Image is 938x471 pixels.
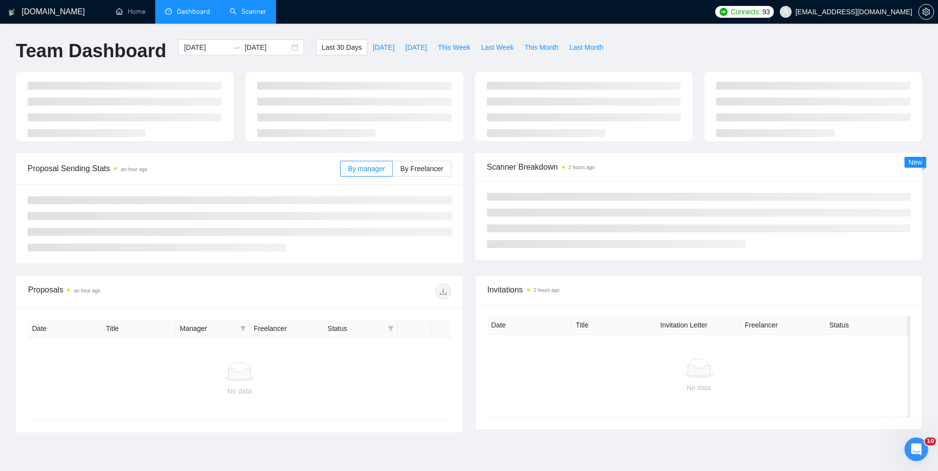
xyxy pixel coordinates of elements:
[572,316,657,335] th: Title
[564,39,609,55] button: Last Month
[487,284,910,296] span: Invitations
[908,158,922,166] span: New
[233,43,241,51] span: to
[233,43,241,51] span: swap-right
[481,42,514,53] span: Last Week
[116,7,145,16] a: homeHome
[519,39,564,55] button: This Month
[569,42,603,53] span: Last Month
[524,42,558,53] span: This Month
[741,316,826,335] th: Freelancer
[763,6,770,17] span: 93
[405,42,427,53] span: [DATE]
[165,8,172,15] span: dashboard
[476,39,519,55] button: Last Week
[121,167,147,172] time: an hour ago
[250,319,324,338] th: Freelancer
[495,382,903,393] div: No data
[367,39,400,55] button: [DATE]
[400,39,432,55] button: [DATE]
[177,7,210,16] span: Dashboard
[657,316,741,335] th: Invitation Letter
[487,161,911,173] span: Scanner Breakdown
[438,42,470,53] span: This Week
[321,42,362,53] span: Last 30 Days
[569,165,595,170] time: 2 hours ago
[240,326,246,331] span: filter
[102,319,176,338] th: Title
[74,288,100,293] time: an hour ago
[388,326,394,331] span: filter
[316,39,367,55] button: Last 30 Days
[28,284,240,299] div: Proposals
[782,8,789,15] span: user
[487,316,572,335] th: Date
[238,321,248,336] span: filter
[180,323,236,334] span: Manager
[36,386,443,397] div: No data
[720,8,728,16] img: upwork-logo.png
[400,165,443,173] span: By Freelancer
[244,42,289,53] input: End date
[8,4,15,20] img: logo
[925,437,936,445] span: 10
[918,8,934,16] a: setting
[328,323,384,334] span: Status
[348,165,385,173] span: By manager
[184,42,229,53] input: Start date
[230,7,266,16] a: searchScanner
[176,319,250,338] th: Manager
[28,319,102,338] th: Date
[432,39,476,55] button: This Week
[386,321,396,336] span: filter
[730,6,760,17] span: Connects:
[534,288,560,293] time: 2 hours ago
[28,162,340,175] span: Proposal Sending Stats
[918,4,934,20] button: setting
[919,8,934,16] span: setting
[16,39,166,63] h1: Team Dashboard
[826,316,910,335] th: Status
[373,42,394,53] span: [DATE]
[904,437,928,461] iframe: Intercom live chat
